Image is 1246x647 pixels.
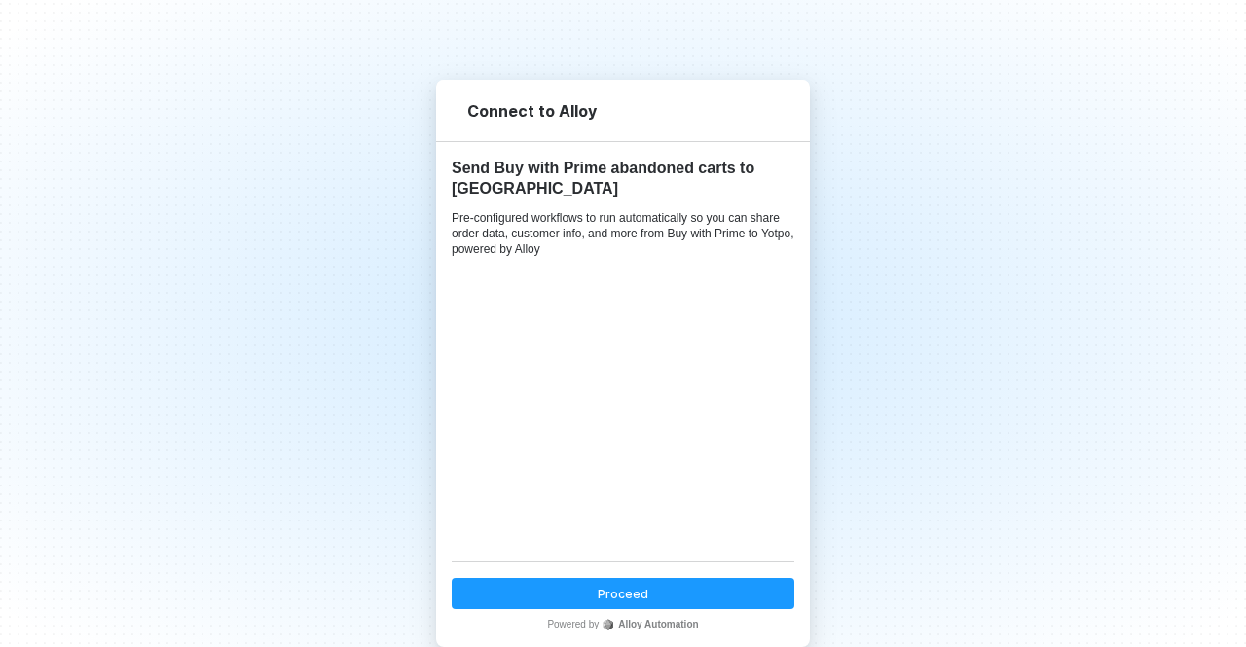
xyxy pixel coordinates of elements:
div: Proceed [598,586,648,602]
button: Proceed [452,578,794,609]
div: Alloy Automation [603,617,698,631]
div: Pre-configured workflows to run automatically so you can share order data, customer info, and mor... [452,210,794,257]
div: Powered by [452,617,794,631]
div: Send Buy with Prime abandoned carts to [GEOGRAPHIC_DATA] [452,158,794,198]
div: Connect to Alloy [467,101,597,122]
